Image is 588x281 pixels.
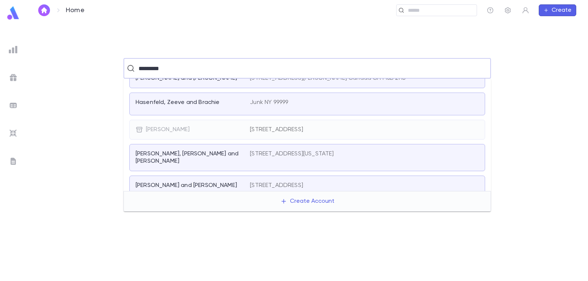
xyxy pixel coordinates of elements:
[9,73,18,82] img: campaigns_grey.99e729a5f7ee94e3726e6486bddda8f1.svg
[250,126,303,133] p: [STREET_ADDRESS]
[9,157,18,166] img: letters_grey.7941b92b52307dd3b8a917253454ce1c.svg
[9,101,18,110] img: batches_grey.339ca447c9d9533ef1741baa751efc33.svg
[250,150,334,158] p: [STREET_ADDRESS][US_STATE]
[275,194,340,208] button: Create Account
[9,45,18,54] img: reports_grey.c525e4749d1bce6a11f5fe2a8de1b229.svg
[66,6,85,14] p: Home
[539,4,576,16] button: Create
[6,6,21,20] img: logo
[9,129,18,138] img: imports_grey.530a8a0e642e233f2baf0ef88e8c9fcb.svg
[143,126,190,133] p: [PERSON_NAME]
[40,7,49,13] img: home_white.a664292cf8c1dea59945f0da9f25487c.svg
[136,182,237,189] p: [PERSON_NAME] and [PERSON_NAME]
[136,99,219,106] p: Hasenfeld, Zeeve and Brachie
[250,99,288,106] p: Junk NY 99999
[136,150,241,165] p: [PERSON_NAME], [PERSON_NAME] and [PERSON_NAME]
[250,182,303,189] p: [STREET_ADDRESS]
